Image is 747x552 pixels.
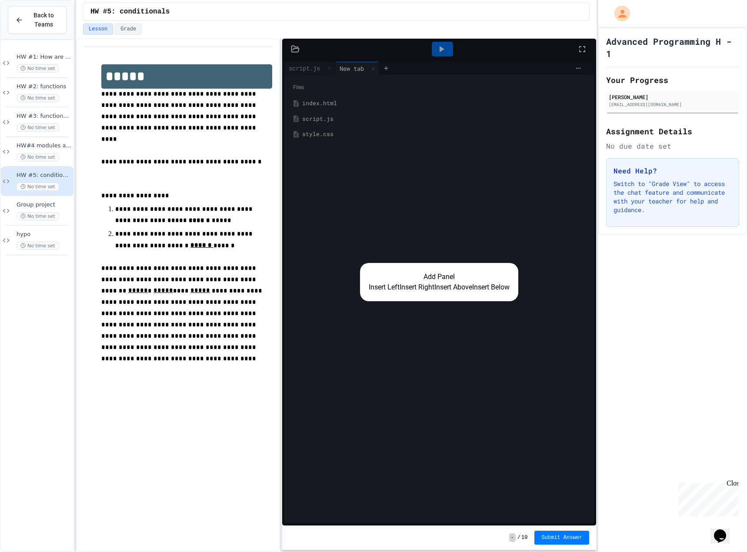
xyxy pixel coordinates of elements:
[28,11,59,29] span: Back to Teams
[710,517,738,543] iframe: chat widget
[3,3,60,55] div: Chat with us now!Close
[17,172,72,179] span: HW #5: conditionals
[17,113,72,120] span: HW #3: functions with return
[17,212,59,220] span: No time set
[115,23,142,35] button: Grade
[90,7,170,17] span: HW #5: conditionals
[606,141,739,151] div: No due date set
[369,282,400,293] button: Insert Left
[606,35,739,60] h1: Advanced Programming H - 1
[17,242,59,250] span: No time set
[614,180,732,214] p: Switch to "Grade View" to access the chat feature and communicate with your teacher for help and ...
[369,272,510,282] h2: Add Panel
[8,6,67,34] button: Back to Teams
[609,93,737,101] div: [PERSON_NAME]
[509,533,516,542] span: -
[400,282,434,293] button: Insert Right
[17,183,59,191] span: No time set
[606,125,739,137] h2: Assignment Details
[605,3,632,23] div: My Account
[614,166,732,176] h3: Need Help?
[534,531,589,545] button: Submit Answer
[17,83,72,90] span: HW #2: functions
[541,534,582,541] span: Submit Answer
[517,534,520,541] span: /
[17,53,72,61] span: HW #1: How are you feeling?
[17,231,72,238] span: hypo
[17,94,59,102] span: No time set
[83,23,113,35] button: Lesson
[17,142,72,150] span: HW#4 modules and quadratic equation
[472,282,510,293] button: Insert Below
[609,101,737,108] div: [EMAIL_ADDRESS][DOMAIN_NAME]
[434,282,472,293] button: Insert Above
[521,534,527,541] span: 10
[17,123,59,132] span: No time set
[606,74,739,86] h2: Your Progress
[17,64,59,73] span: No time set
[17,153,59,161] span: No time set
[17,201,72,209] span: Group project
[675,479,738,516] iframe: chat widget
